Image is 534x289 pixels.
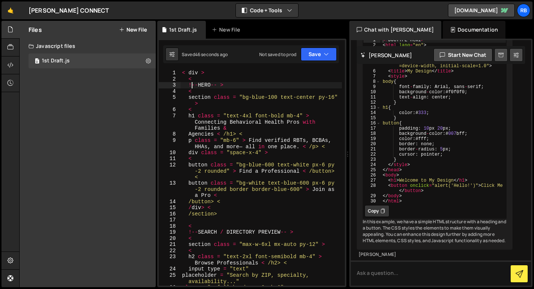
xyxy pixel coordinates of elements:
div: New File [212,26,243,33]
div: 17 [159,217,181,223]
div: 12 [159,162,181,181]
div: 3 [159,82,181,88]
div: 27 [363,178,380,183]
div: 8 [363,79,380,84]
div: To design in [PERSON_NAME][DOMAIN_NAME], you can use HTML and CSS along with Javascript to add in... [357,12,512,250]
div: 1st Draft.js [42,58,70,64]
div: 19 [363,136,380,142]
div: 6 [363,69,380,74]
div: 21 [159,241,181,248]
div: 11 [159,156,181,162]
div: 17 [363,126,380,131]
div: 13 [159,180,181,199]
span: 0 [35,59,39,65]
a: RB [517,4,530,17]
div: 20 [159,236,181,242]
div: 9 [363,84,380,90]
div: 28 [363,183,380,194]
h2: [PERSON_NAME] [360,52,412,59]
div: 23 [363,157,380,162]
h2: Files [29,26,42,34]
div: 25 [159,272,181,285]
div: 11 [363,95,380,100]
div: 10 [159,150,181,156]
div: 20 [363,142,380,147]
div: 18 [363,131,380,136]
button: Save [301,48,337,61]
div: 1 [363,38,380,43]
div: 24 [363,162,380,168]
div: 30 [363,199,380,204]
div: 14 [363,110,380,116]
div: 46 seconds ago [195,51,228,58]
div: 19 [159,229,181,236]
div: Documentation [443,21,505,39]
a: 🤙 [1,1,20,19]
a: [DOMAIN_NAME] [448,4,515,17]
div: Saved [182,51,228,58]
div: 22 [159,248,181,254]
div: 2 [363,43,380,48]
div: 15 [363,116,380,121]
button: Start new chat [434,48,492,62]
div: 2 [159,76,181,82]
div: 4 [159,88,181,95]
div: 7 [363,74,380,79]
div: [PERSON_NAME] [359,251,511,258]
div: 22 [363,152,380,157]
div: 5 [159,94,181,107]
div: 15 [159,205,181,211]
div: [PERSON_NAME] CONNECT [29,6,109,15]
div: 9 [159,137,181,150]
button: Code + Tools [236,4,298,17]
button: New File [119,27,147,33]
div: Chat with [PERSON_NAME] [349,21,441,39]
div: 21 [363,147,380,152]
div: 13 [363,105,380,110]
div: 8 [159,131,181,137]
div: 16 [363,121,380,126]
div: 24 [159,266,181,272]
div: 26 [363,173,380,178]
div: 10 [363,90,380,95]
div: 14 [159,199,181,205]
div: 18 [159,223,181,230]
div: 6 [159,107,181,113]
div: 29 [363,194,380,199]
div: Not saved to prod [259,51,296,58]
div: 12 [363,100,380,105]
div: 25 [363,168,380,173]
div: 1st Draft.js [169,26,197,33]
div: 23 [159,254,181,266]
div: 7 [159,113,181,131]
div: 1 [159,70,181,76]
div: Javascript files [20,39,156,53]
div: 16492/44706.js [29,53,156,68]
button: Copy [365,205,389,217]
div: 16 [159,211,181,217]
